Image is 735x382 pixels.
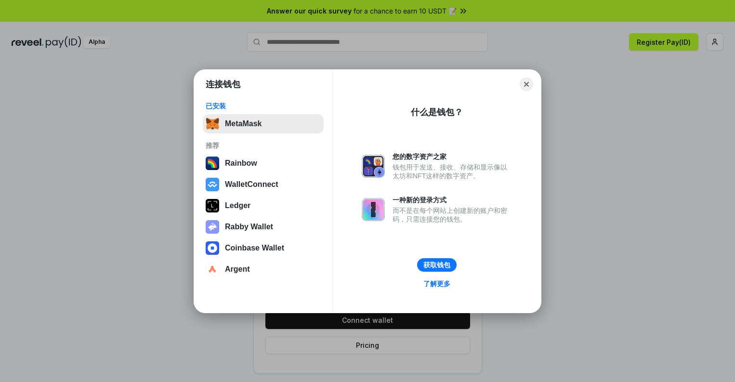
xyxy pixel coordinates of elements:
button: Coinbase Wallet [203,238,324,258]
div: 钱包用于发送、接收、存储和显示像以太坊和NFT这样的数字资产。 [393,163,512,180]
div: Coinbase Wallet [225,244,284,252]
button: Ledger [203,196,324,215]
img: svg+xml,%3Csvg%20width%3D%22120%22%20height%3D%22120%22%20viewBox%3D%220%200%20120%20120%22%20fil... [206,157,219,170]
button: Rabby Wallet [203,217,324,237]
img: svg+xml,%3Csvg%20xmlns%3D%22http%3A%2F%2Fwww.w3.org%2F2000%2Fsvg%22%20width%3D%2228%22%20height%3... [206,199,219,212]
img: svg+xml,%3Csvg%20xmlns%3D%22http%3A%2F%2Fwww.w3.org%2F2000%2Fsvg%22%20fill%3D%22none%22%20viewBox... [362,155,385,178]
button: Rainbow [203,154,324,173]
img: svg+xml,%3Csvg%20width%3D%2228%22%20height%3D%2228%22%20viewBox%3D%220%200%2028%2028%22%20fill%3D... [206,178,219,191]
div: Rabby Wallet [225,223,273,231]
button: MetaMask [203,114,324,133]
div: 了解更多 [423,279,450,288]
div: 推荐 [206,141,321,150]
div: Ledger [225,201,250,210]
h1: 连接钱包 [206,79,240,90]
div: 什么是钱包？ [411,106,463,118]
img: svg+xml,%3Csvg%20width%3D%2228%22%20height%3D%2228%22%20viewBox%3D%220%200%2028%2028%22%20fill%3D... [206,263,219,276]
button: Argent [203,260,324,279]
button: 获取钱包 [417,258,457,272]
div: 而不是在每个网站上创建新的账户和密码，只需连接您的钱包。 [393,206,512,224]
button: WalletConnect [203,175,324,194]
div: Rainbow [225,159,257,168]
img: svg+xml,%3Csvg%20xmlns%3D%22http%3A%2F%2Fwww.w3.org%2F2000%2Fsvg%22%20fill%3D%22none%22%20viewBox... [206,220,219,234]
div: 获取钱包 [423,261,450,269]
div: MetaMask [225,119,262,128]
button: Close [520,78,533,91]
div: Argent [225,265,250,274]
img: svg+xml,%3Csvg%20xmlns%3D%22http%3A%2F%2Fwww.w3.org%2F2000%2Fsvg%22%20fill%3D%22none%22%20viewBox... [362,198,385,221]
img: svg+xml,%3Csvg%20width%3D%2228%22%20height%3D%2228%22%20viewBox%3D%220%200%2028%2028%22%20fill%3D... [206,241,219,255]
a: 了解更多 [418,277,456,290]
div: 一种新的登录方式 [393,196,512,204]
img: svg+xml,%3Csvg%20fill%3D%22none%22%20height%3D%2233%22%20viewBox%3D%220%200%2035%2033%22%20width%... [206,117,219,131]
div: 您的数字资产之家 [393,152,512,161]
div: WalletConnect [225,180,278,189]
div: 已安装 [206,102,321,110]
